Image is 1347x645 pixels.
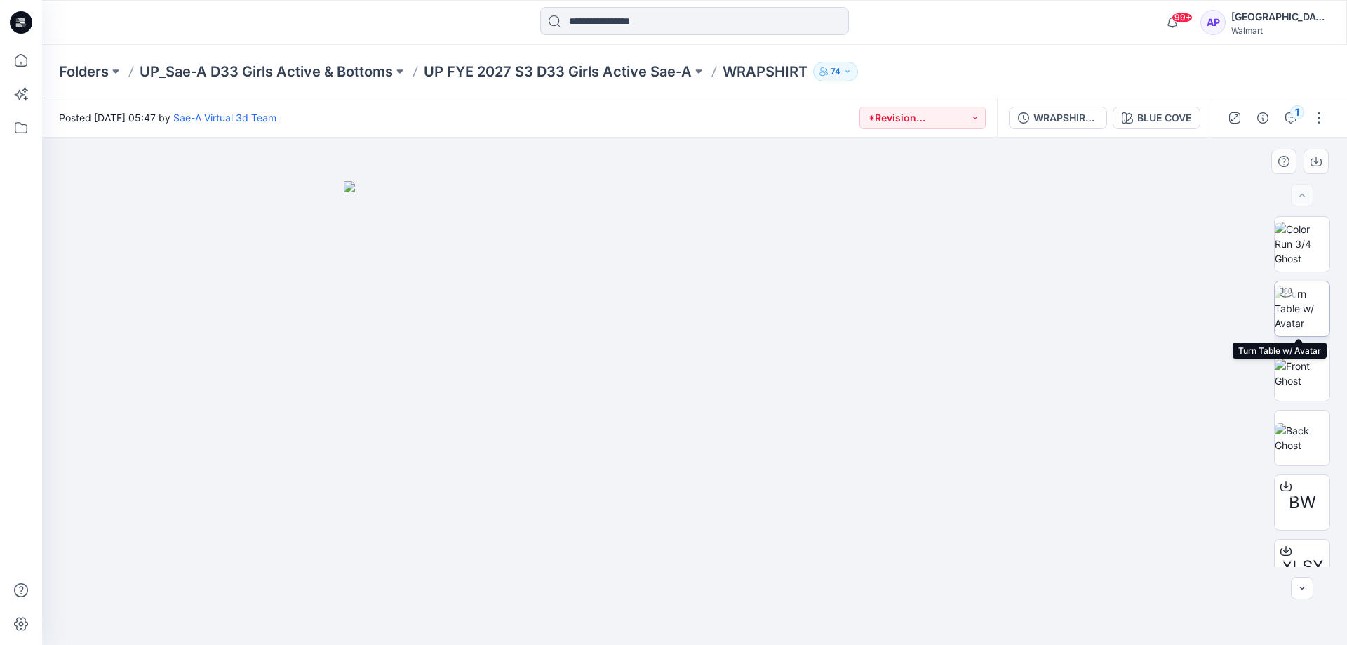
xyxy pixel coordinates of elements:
[1282,554,1323,580] span: XLSX
[1033,110,1098,126] div: WRAPSHIRT_colors
[1009,107,1107,129] button: WRAPSHIRT_colors
[1275,286,1329,331] img: Turn Table w/ Avatar
[1280,107,1302,129] button: 1
[173,112,276,124] a: Sae-A Virtual 3d Team
[1290,105,1304,119] div: 1
[1275,222,1329,266] img: Color Run 3/4 Ghost
[1172,12,1193,23] span: 99+
[424,62,692,81] a: UP FYE 2027 S3 D33 Girls Active Sae-A
[1113,107,1200,129] button: BLUE COVE
[813,62,858,81] button: 74
[59,62,109,81] a: Folders
[723,62,807,81] p: WRAPSHIRT
[1231,8,1329,25] div: [GEOGRAPHIC_DATA]
[1137,110,1191,126] div: BLUE COVE
[1289,490,1316,515] span: BW
[1231,25,1329,36] div: Walmart
[140,62,393,81] a: UP_Sae-A D33 Girls Active & Bottoms
[59,110,276,125] span: Posted [DATE] 05:47 by
[1275,423,1329,453] img: Back Ghost
[1200,10,1226,35] div: AP
[1252,107,1274,129] button: Details
[831,64,840,79] p: 74
[1275,359,1329,388] img: Front Ghost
